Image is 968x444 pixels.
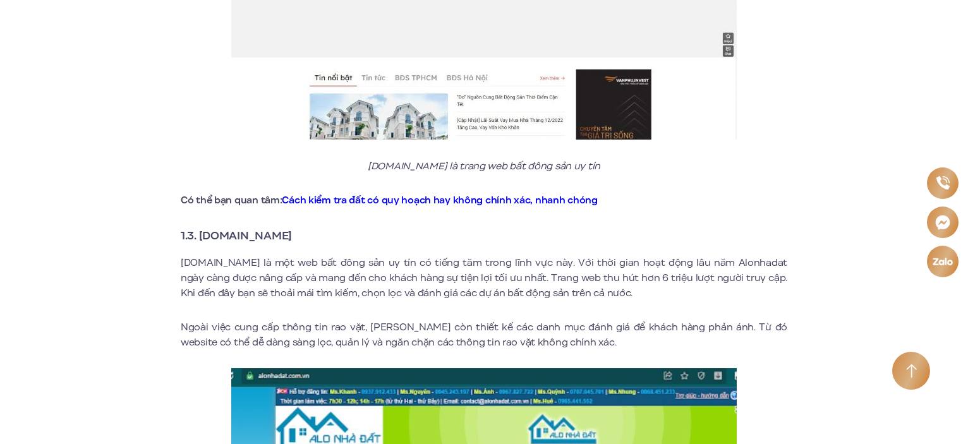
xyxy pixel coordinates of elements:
[933,213,952,231] img: Messenger icon
[282,193,597,207] a: Cách kiểm tra đất có quy hoạch hay không chính xác, nhanh chóng
[181,320,787,350] p: Ngoài việc cung cấp thông tin rao vặt, [PERSON_NAME] còn thiết kế các danh mục đánh giá để khách ...
[368,159,600,173] em: [DOMAIN_NAME] là trang web bất đông sản uy tín
[935,175,950,191] img: Phone icon
[181,193,598,207] strong: Có thể bạn quan tâm:
[931,255,953,267] img: Zalo icon
[181,255,787,301] p: [DOMAIN_NAME] là một web bất đông sản uy tín có tiếng tăm trong lĩnh vực này. Với thời gian hoạt ...
[181,227,292,244] strong: 1.3. [DOMAIN_NAME]
[906,364,917,378] img: Arrow icon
